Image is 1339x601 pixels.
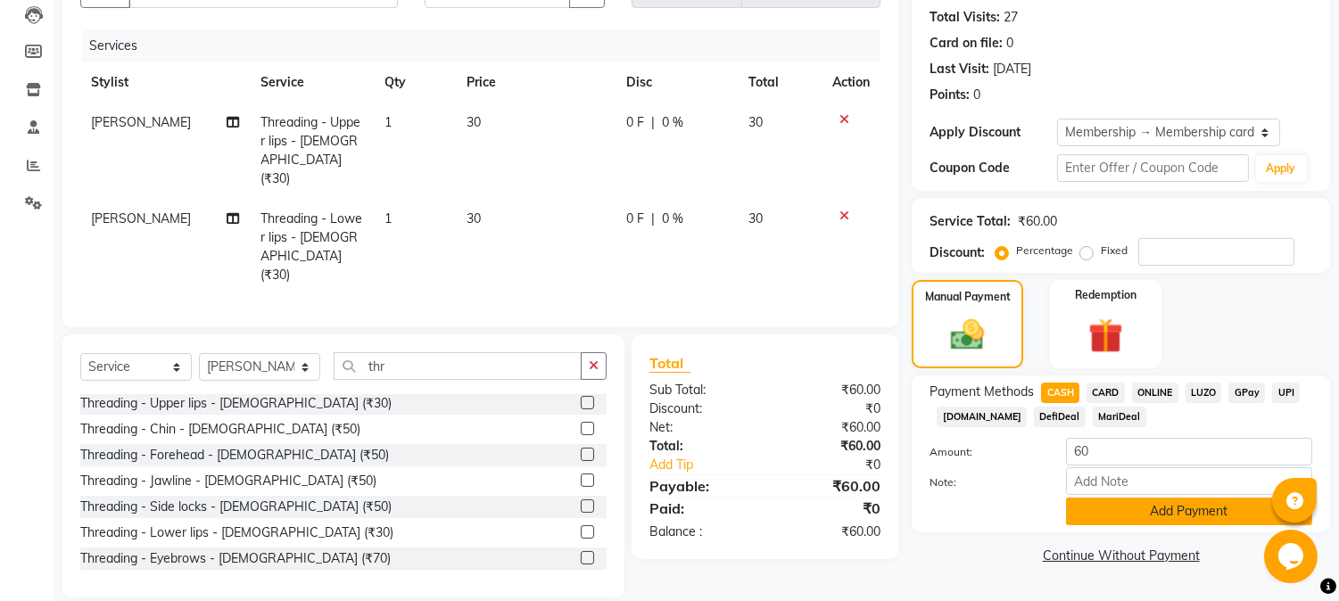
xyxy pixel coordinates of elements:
[626,113,644,132] span: 0 F
[1018,212,1057,231] div: ₹60.00
[261,210,363,283] span: Threading - Lower lips - [DEMOGRAPHIC_DATA] (₹30)
[930,243,985,262] div: Discount:
[822,62,880,103] th: Action
[1016,243,1073,259] label: Percentage
[80,472,376,490] div: Threading - Jawline - [DEMOGRAPHIC_DATA] (₹50)
[1041,383,1079,403] span: CASH
[930,383,1034,401] span: Payment Methods
[1228,383,1265,403] span: GPay
[636,456,787,474] a: Add Tip
[80,498,392,516] div: Threading - Side locks - [DEMOGRAPHIC_DATA] (₹50)
[80,62,251,103] th: Stylist
[930,8,1000,27] div: Total Visits:
[915,547,1327,565] a: Continue Without Payment
[1004,8,1018,27] div: 27
[1006,34,1013,53] div: 0
[662,113,683,132] span: 0 %
[1272,383,1300,403] span: UPI
[616,62,738,103] th: Disc
[930,159,1057,177] div: Coupon Code
[374,62,456,103] th: Qty
[251,62,375,103] th: Service
[1066,498,1312,525] button: Add Payment
[80,523,393,542] div: Threading - Lower lips - [DEMOGRAPHIC_DATA] (₹30)
[1264,530,1321,583] iframe: chat widget
[636,475,765,497] div: Payable:
[456,62,616,103] th: Price
[1066,438,1312,465] input: Amount
[1075,287,1136,303] label: Redemption
[930,86,970,104] div: Points:
[261,114,361,186] span: Threading - Upper lips - [DEMOGRAPHIC_DATA] (₹30)
[1087,383,1125,403] span: CARD
[636,399,765,418] div: Discount:
[1057,154,1248,182] input: Enter Offer / Coupon Code
[1132,383,1178,403] span: ONLINE
[787,456,895,474] div: ₹0
[765,437,895,456] div: ₹60.00
[765,418,895,437] div: ₹60.00
[973,86,980,104] div: 0
[334,352,582,380] input: Search or Scan
[467,114,481,130] span: 30
[384,114,392,130] span: 1
[1256,155,1307,182] button: Apply
[937,407,1027,427] span: [DOMAIN_NAME]
[765,523,895,541] div: ₹60.00
[91,210,191,226] span: [PERSON_NAME]
[739,62,822,103] th: Total
[930,123,1057,142] div: Apply Discount
[467,210,481,226] span: 30
[384,210,392,226] span: 1
[1093,407,1146,427] span: MariDeal
[930,60,989,78] div: Last Visit:
[636,381,765,399] div: Sub Total:
[930,34,1003,53] div: Card on file:
[940,316,994,354] img: _cash.svg
[636,498,765,519] div: Paid:
[662,210,683,228] span: 0 %
[651,113,655,132] span: |
[636,437,765,456] div: Total:
[916,474,1053,490] label: Note:
[993,60,1031,78] div: [DATE]
[80,446,389,465] div: Threading - Forehead - [DEMOGRAPHIC_DATA] (₹50)
[1078,314,1134,358] img: _gift.svg
[749,114,764,130] span: 30
[651,210,655,228] span: |
[765,399,895,418] div: ₹0
[1066,467,1312,495] input: Add Note
[636,523,765,541] div: Balance :
[636,418,765,437] div: Net:
[80,549,391,568] div: Threading - Eyebrows - [DEMOGRAPHIC_DATA] (₹70)
[765,498,895,519] div: ₹0
[80,394,392,413] div: Threading - Upper lips - [DEMOGRAPHIC_DATA] (₹30)
[916,444,1053,460] label: Amount:
[765,381,895,399] div: ₹60.00
[649,354,690,373] span: Total
[80,420,360,439] div: Threading - Chin - [DEMOGRAPHIC_DATA] (₹50)
[1034,407,1086,427] span: DefiDeal
[1186,383,1222,403] span: LUZO
[930,212,1011,231] div: Service Total:
[1101,243,1128,259] label: Fixed
[925,289,1011,305] label: Manual Payment
[626,210,644,228] span: 0 F
[765,475,895,497] div: ₹60.00
[82,29,894,62] div: Services
[749,210,764,226] span: 30
[91,114,191,130] span: [PERSON_NAME]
